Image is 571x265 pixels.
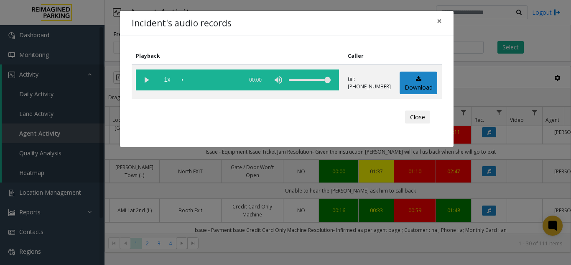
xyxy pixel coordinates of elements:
th: Caller [344,48,395,64]
p: tel:[PHONE_NUMBER] [348,75,391,90]
h4: Incident's audio records [132,17,232,30]
span: playback speed button [157,69,178,90]
span: × [437,15,442,27]
a: Download [400,72,437,95]
div: volume level [289,69,331,90]
button: Close [431,11,448,31]
th: Playback [132,48,344,64]
button: Close [405,111,430,124]
div: scrub bar [182,69,239,90]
